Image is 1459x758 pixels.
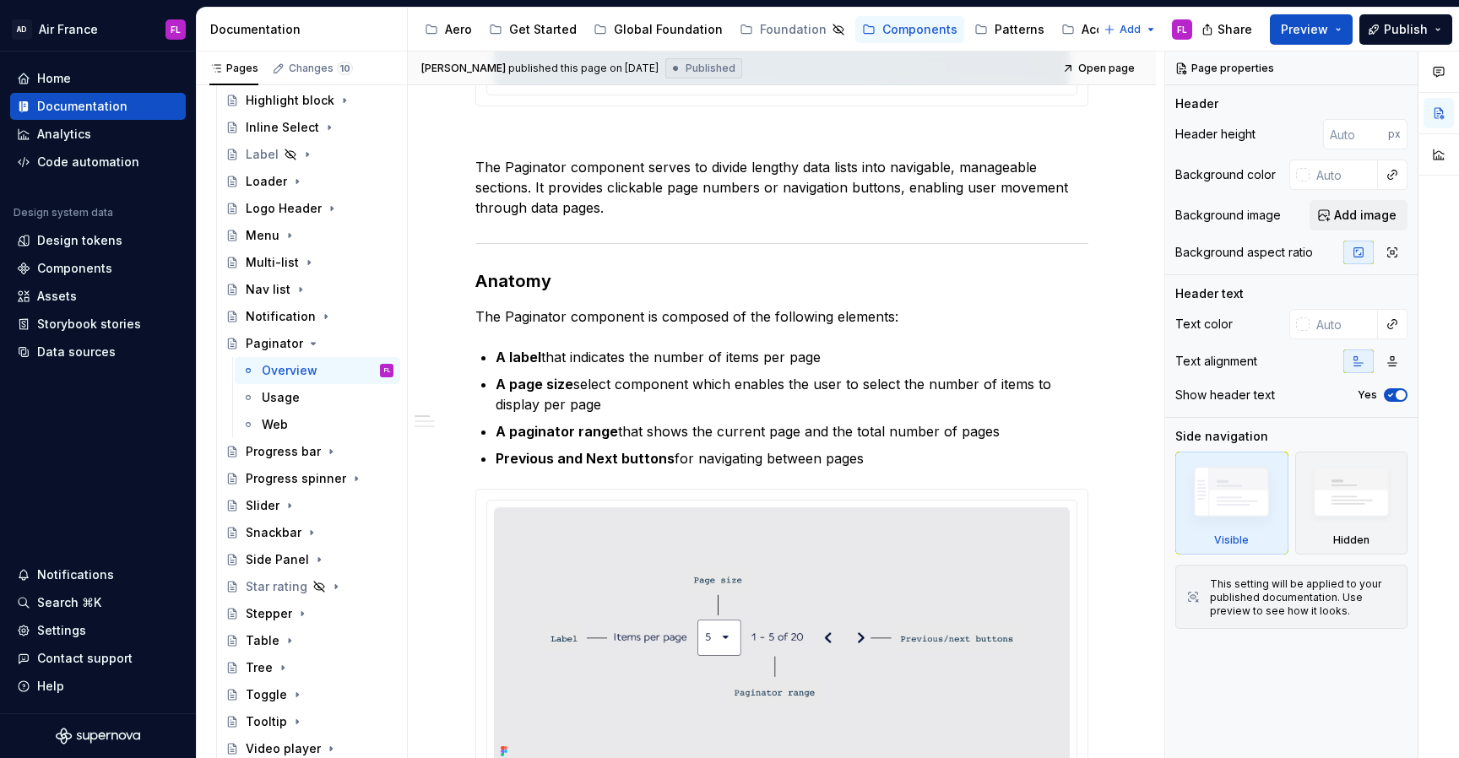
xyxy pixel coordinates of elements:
[219,519,400,546] a: Snackbar
[10,311,186,338] a: Storybook stories
[219,654,400,681] a: Tree
[10,673,186,700] button: Help
[219,465,400,492] a: Progress spinner
[246,227,279,244] div: Menu
[37,232,122,249] div: Design tokens
[1057,57,1142,80] a: Open page
[496,423,618,440] strong: A paginator range
[1055,16,1163,43] a: Accessibility
[37,98,127,115] div: Documentation
[39,21,98,38] div: Air France
[246,659,273,676] div: Tree
[482,16,583,43] a: Get Started
[219,141,400,168] a: Label
[421,62,506,75] span: [PERSON_NAME]
[246,92,334,109] div: Highlight block
[246,146,279,163] div: Label
[686,62,735,75] span: Published
[1214,533,1249,547] div: Visible
[37,594,101,611] div: Search ⌘K
[3,11,193,47] button: ADAir FranceFL
[10,93,186,120] a: Documentation
[246,740,321,757] div: Video player
[995,21,1044,38] div: Patterns
[1175,244,1313,261] div: Background aspect ratio
[418,13,1095,46] div: Page tree
[418,16,479,43] a: Aero
[10,65,186,92] a: Home
[475,269,1088,293] h3: Anatomy
[496,374,1088,414] p: select component which enables the user to select the number of items to display per page
[1310,200,1407,230] button: Add image
[587,16,729,43] a: Global Foundation
[384,362,390,379] div: FL
[10,617,186,644] a: Settings
[760,21,827,38] div: Foundation
[37,622,86,639] div: Settings
[1359,14,1452,45] button: Publish
[1078,62,1135,75] span: Open page
[1323,119,1388,149] input: Auto
[496,450,675,467] strong: Previous and Next buttons
[37,316,141,333] div: Storybook stories
[733,16,852,43] a: Foundation
[10,338,186,365] a: Data sources
[1175,387,1275,403] div: Show header text
[496,347,1088,367] p: that indicates the number of items per page
[219,195,400,222] a: Logo Header
[246,308,316,325] div: Notification
[12,19,32,40] div: AD
[1175,166,1276,183] div: Background color
[496,448,1088,468] p: for navigating between pages
[219,114,400,141] a: Inline Select
[37,650,133,667] div: Contact support
[246,200,322,217] div: Logo Header
[219,708,400,735] a: Tooltip
[1082,21,1156,38] div: Accessibility
[1177,23,1187,36] div: FL
[968,16,1051,43] a: Patterns
[262,362,317,379] div: Overview
[496,376,573,393] strong: A page size
[10,561,186,588] button: Notifications
[10,589,186,616] button: Search ⌘K
[219,222,400,249] a: Menu
[37,260,112,277] div: Components
[37,566,114,583] div: Notifications
[219,492,400,519] a: Slider
[246,335,303,352] div: Paginator
[496,349,541,365] strong: A label
[246,632,279,649] div: Table
[246,119,319,136] div: Inline Select
[219,573,400,600] a: Star rating
[219,330,400,357] a: Paginator
[10,227,186,254] a: Design tokens
[219,276,400,303] a: Nav list
[14,206,113,219] div: Design system data
[246,605,292,622] div: Stepper
[1175,285,1244,302] div: Header text
[1210,577,1397,618] div: This setting will be applied to your published documentation. Use preview to see how it looks.
[262,416,288,433] div: Web
[1295,452,1408,555] div: Hidden
[210,21,400,38] div: Documentation
[246,578,307,595] div: Star rating
[509,21,577,38] div: Get Started
[246,686,287,703] div: Toggle
[1384,21,1428,38] span: Publish
[475,157,1088,218] p: The Paginator component serves to divide lengthy data lists into navigable, manageable sections. ...
[1175,95,1218,112] div: Header
[246,443,321,460] div: Progress bar
[246,254,299,271] div: Multi-list
[246,497,279,514] div: Slider
[1310,309,1378,339] input: Auto
[855,16,964,43] a: Components
[1218,21,1252,38] span: Share
[246,713,287,730] div: Tooltip
[262,389,300,406] div: Usage
[37,126,91,143] div: Analytics
[246,524,301,541] div: Snackbar
[1388,127,1401,141] p: px
[1175,428,1268,445] div: Side navigation
[37,288,77,305] div: Assets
